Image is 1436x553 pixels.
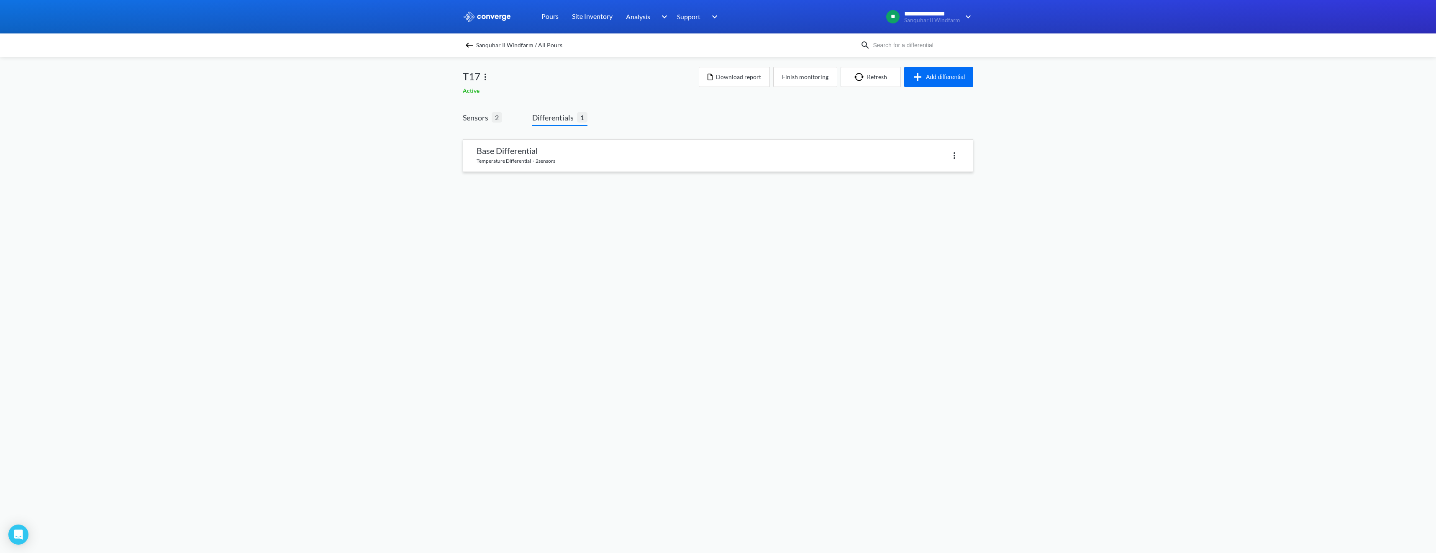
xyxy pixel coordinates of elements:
[841,67,901,87] button: Refresh
[677,11,700,22] span: Support
[860,40,870,50] img: icon-search.svg
[480,72,490,82] img: more.svg
[773,67,837,87] button: Finish monitoring
[706,12,720,22] img: downArrow.svg
[463,11,511,22] img: logo_ewhite.svg
[960,12,973,22] img: downArrow.svg
[476,39,562,51] span: Sanquhar II Windfarm / All Pours
[464,40,474,50] img: backspace.svg
[913,72,926,82] img: icon-plus.svg
[708,74,713,80] img: icon-file.svg
[699,67,770,87] button: Download report
[656,12,669,22] img: downArrow.svg
[949,151,959,161] img: more.svg
[463,112,492,123] span: Sensors
[492,112,502,123] span: 2
[904,67,973,87] button: Add differential
[463,69,480,84] span: T17
[481,87,485,94] span: -
[854,73,867,81] img: icon-refresh.svg
[8,525,28,545] div: Open Intercom Messenger
[532,112,577,123] span: Differentials
[870,41,972,50] input: Search for a differential
[626,11,650,22] span: Analysis
[904,17,960,23] span: Sanquhar II Windfarm
[577,112,587,123] span: 1
[463,87,481,94] span: Active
